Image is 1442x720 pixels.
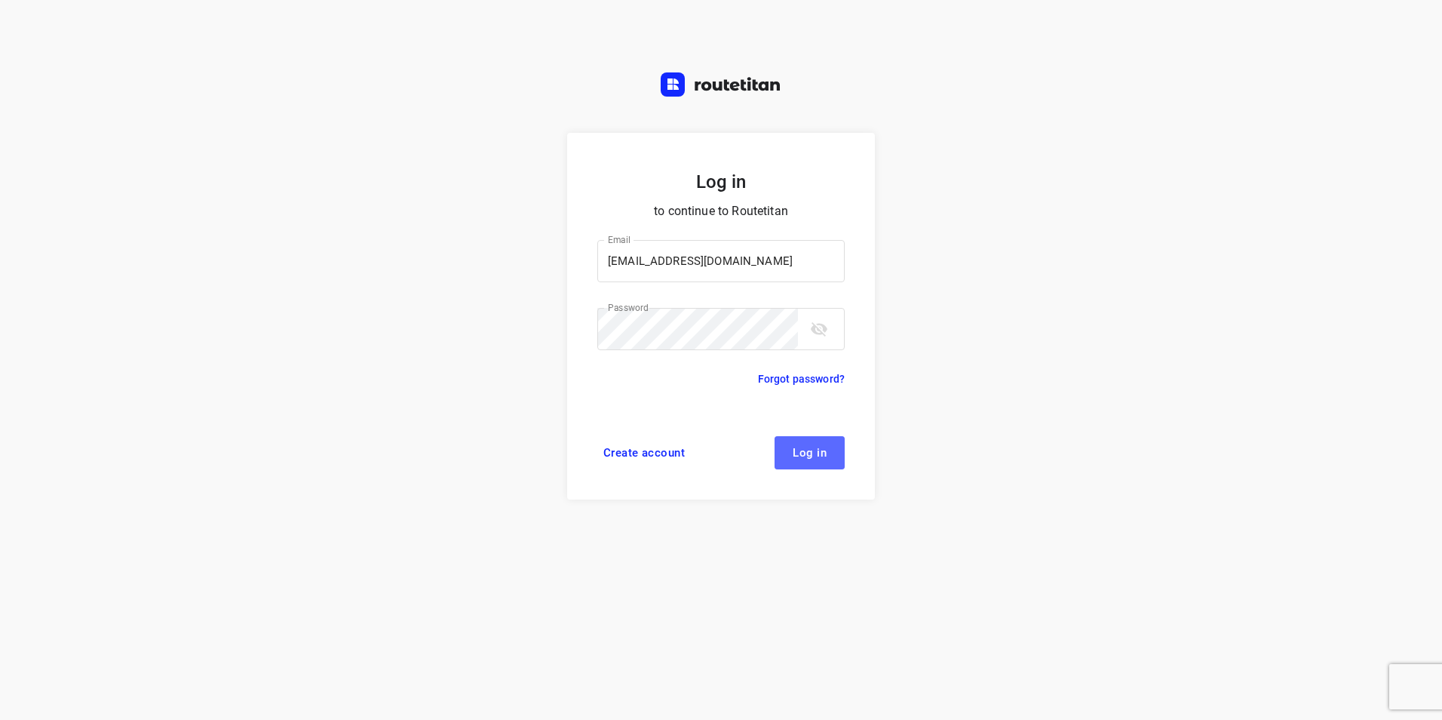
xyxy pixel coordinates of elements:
[804,314,834,344] button: toggle password visibility
[793,447,827,459] span: Log in
[758,370,845,388] a: Forgot password?
[597,201,845,222] p: to continue to Routetitan
[661,72,781,100] a: Routetitan
[661,72,781,97] img: Routetitan
[603,447,685,459] span: Create account
[597,436,691,469] a: Create account
[775,436,845,469] button: Log in
[597,169,845,195] h5: Log in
